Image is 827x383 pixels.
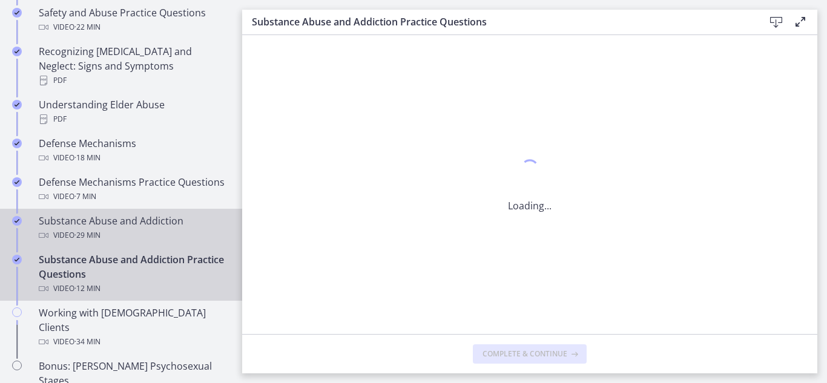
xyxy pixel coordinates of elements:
div: Video [39,151,228,165]
i: Completed [12,8,22,18]
div: Video [39,189,228,204]
i: Completed [12,255,22,264]
i: Completed [12,139,22,148]
div: Understanding Elder Abuse [39,97,228,126]
div: Video [39,20,228,34]
i: Completed [12,177,22,187]
div: Safety and Abuse Practice Questions [39,5,228,34]
span: · 34 min [74,335,100,349]
span: · 12 min [74,281,100,296]
div: 1 [508,156,552,184]
div: PDF [39,112,228,126]
div: Recognizing [MEDICAL_DATA] and Neglect: Signs and Symptoms [39,44,228,88]
span: · 18 min [74,151,100,165]
span: · 7 min [74,189,96,204]
div: Defense Mechanisms Practice Questions [39,175,228,204]
i: Completed [12,47,22,56]
span: Complete & continue [483,349,567,359]
p: Loading... [508,198,552,213]
h3: Substance Abuse and Addiction Practice Questions [252,15,745,29]
div: Defense Mechanisms [39,136,228,165]
i: Completed [12,100,22,110]
div: Video [39,335,228,349]
div: Substance Abuse and Addiction [39,214,228,243]
button: Complete & continue [473,344,587,364]
i: Completed [12,216,22,226]
div: Working with [DEMOGRAPHIC_DATA] Clients [39,306,228,349]
div: Video [39,281,228,296]
span: · 22 min [74,20,100,34]
span: · 29 min [74,228,100,243]
div: Video [39,228,228,243]
div: Substance Abuse and Addiction Practice Questions [39,252,228,296]
div: PDF [39,73,228,88]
